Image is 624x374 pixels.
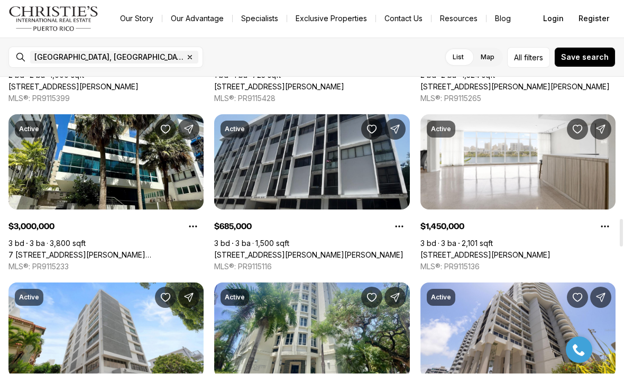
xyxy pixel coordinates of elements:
span: Save search [561,53,609,62]
button: Save search [554,48,616,68]
button: Save Property: 1319 ASHFORD AVE #7B [155,287,176,308]
a: Blog [487,12,519,26]
span: filters [524,52,543,63]
a: Resources [432,12,486,26]
button: Save Property: 1403 CALLE LUCHETTI #3A [361,287,382,308]
button: Login [537,8,570,30]
button: Save Property: 1301 MAGDALENA AVE [361,119,382,140]
a: Exclusive Properties [287,12,375,26]
span: Register [579,15,609,23]
button: Share Property [384,287,406,308]
button: Share Property [590,119,611,140]
button: Share Property [178,287,199,308]
a: 1301 MAGDALENA AVE, SAN JUAN PR, 00907 [214,251,403,260]
button: Save Property: 2 CANDINA ST #703 [567,287,588,308]
button: Contact Us [376,12,431,26]
p: Active [225,125,245,134]
img: logo [8,6,99,32]
button: Property options [389,216,410,238]
a: 7 C. MANUEL RODRIGUEZ SERRA #9, SAN JUAN PR, 00907 [8,251,204,260]
a: 6 MARIANO RAMIREZ BAGES ST #5C, SAN JUAN PR, 00907 [420,83,610,92]
button: Save Property: 860 ASHFORD AVENUE #5C #1 [567,119,588,140]
label: List [444,48,472,67]
span: [GEOGRAPHIC_DATA], [GEOGRAPHIC_DATA], [GEOGRAPHIC_DATA] [34,53,183,62]
button: Save Property: 7 C. MANUEL RODRIGUEZ SERRA #9 [155,119,176,140]
a: 1479 ASHFORD AVENUE #916, SAN JUAN PR, 00907 [8,83,139,92]
span: Login [543,15,564,23]
p: Active [431,125,451,134]
button: Property options [182,216,204,238]
button: Share Property [384,119,406,140]
a: Our Advantage [162,12,232,26]
p: Active [19,294,39,302]
button: Allfilters [507,48,550,68]
button: Register [572,8,616,30]
span: All [514,52,522,63]
label: Map [472,48,503,67]
button: Property options [594,216,616,238]
a: 1035 Ashford MIRADOR DEL CONDADO #204, SAN JUAN PR, 00907 [214,83,344,92]
a: 860 ASHFORD AVENUE #5C #1, SAN JUAN PR, 00907 [420,251,550,260]
p: Active [19,125,39,134]
p: Active [431,294,451,302]
a: Our Story [112,12,162,26]
button: Share Property [590,287,611,308]
a: Specialists [233,12,287,26]
p: Active [225,294,245,302]
button: Share Property [178,119,199,140]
